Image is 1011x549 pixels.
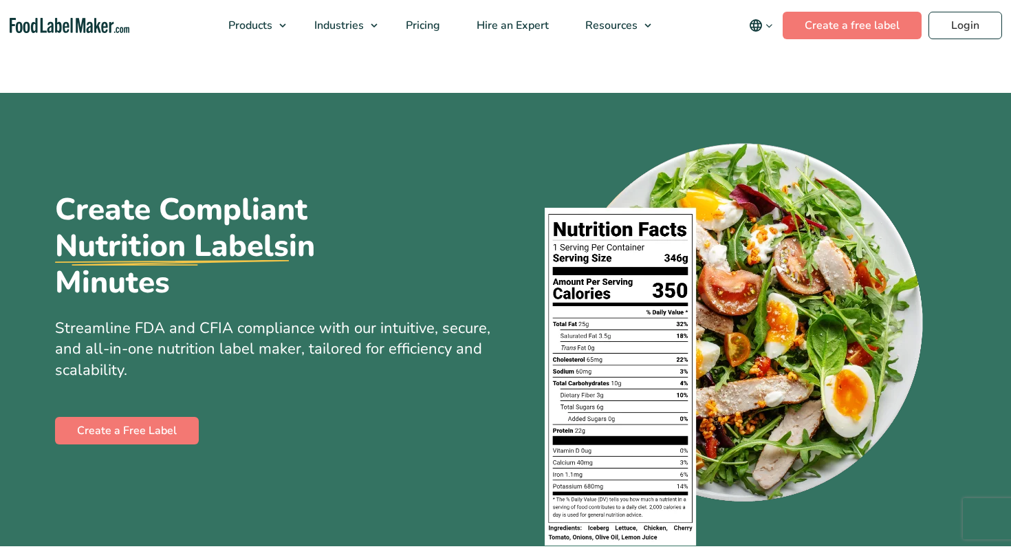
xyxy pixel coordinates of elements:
span: Resources [581,18,639,33]
span: Products [224,18,274,33]
span: Streamline FDA and CFIA compliance with our intuitive, secure, and all-in-one nutrition label mak... [55,318,490,381]
a: Create a free label [783,12,922,39]
u: Nutrition Labels [55,228,289,265]
span: Hire an Expert [472,18,550,33]
h1: Create Compliant in Minutes [55,192,413,301]
span: Industries [310,18,365,33]
span: Pricing [402,18,442,33]
a: Create a Free Label [55,417,199,444]
a: Login [928,12,1002,39]
img: A plate of food with a nutrition facts label on top of it. [545,134,928,546]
